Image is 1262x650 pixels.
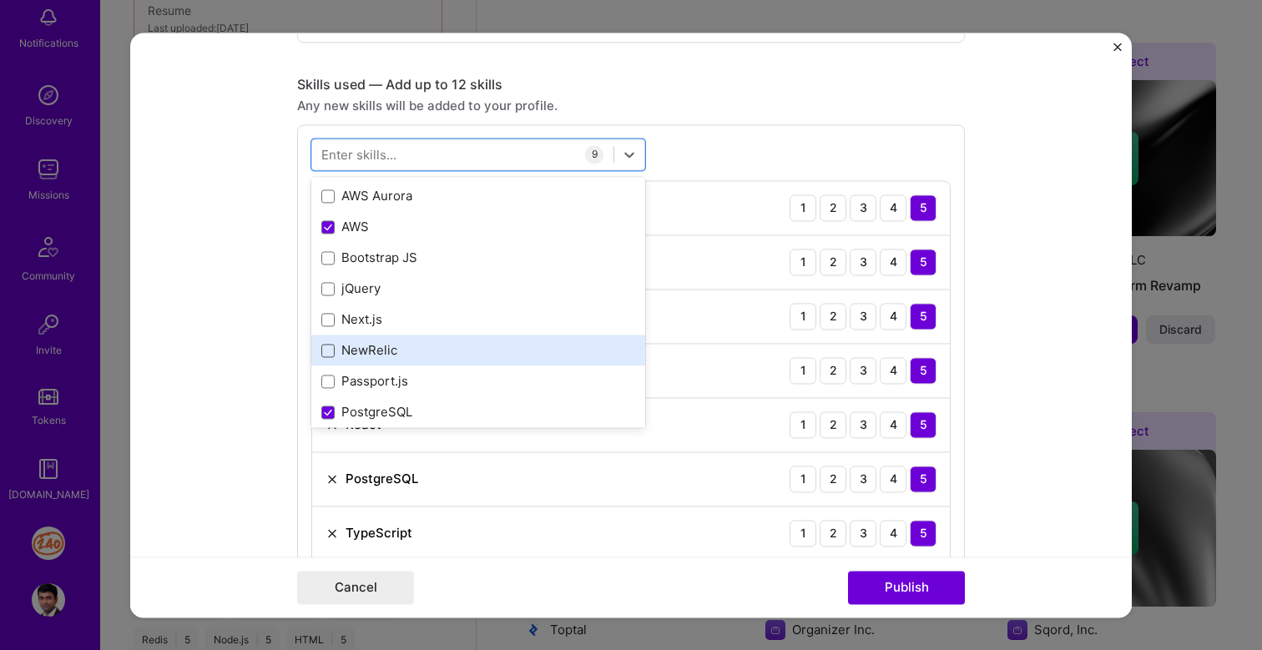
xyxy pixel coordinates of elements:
[820,520,846,547] div: 2
[880,249,906,275] div: 4
[346,524,412,542] div: TypeScript
[820,466,846,492] div: 2
[850,303,876,330] div: 3
[790,194,816,221] div: 1
[790,303,816,330] div: 1
[820,411,846,438] div: 2
[321,145,396,163] div: Enter skills...
[850,194,876,221] div: 3
[880,357,906,384] div: 4
[297,76,965,93] div: Skills used — Add up to 12 skills
[790,466,816,492] div: 1
[321,188,635,205] div: AWS Aurora
[880,466,906,492] div: 4
[790,357,816,384] div: 1
[910,249,936,275] div: 5
[848,571,965,604] button: Publish
[321,404,635,421] div: PostgreSQL
[346,470,418,487] div: PostgreSQL
[820,303,846,330] div: 2
[850,357,876,384] div: 3
[850,249,876,275] div: 3
[326,527,339,540] img: Remove
[820,357,846,384] div: 2
[321,311,635,329] div: Next.js
[910,411,936,438] div: 5
[1113,43,1122,60] button: Close
[790,411,816,438] div: 1
[321,342,635,360] div: NewRelic
[297,97,965,114] div: Any new skills will be added to your profile.
[326,472,339,486] img: Remove
[910,303,936,330] div: 5
[850,411,876,438] div: 3
[880,303,906,330] div: 4
[850,466,876,492] div: 3
[910,194,936,221] div: 5
[297,571,414,604] button: Cancel
[910,466,936,492] div: 5
[321,249,635,267] div: Bootstrap JS
[820,194,846,221] div: 2
[850,520,876,547] div: 3
[910,520,936,547] div: 5
[790,249,816,275] div: 1
[880,194,906,221] div: 4
[321,219,635,236] div: AWS
[910,357,936,384] div: 5
[321,373,635,391] div: Passport.js
[790,520,816,547] div: 1
[880,520,906,547] div: 4
[321,280,635,298] div: jQuery
[585,145,603,164] div: 9
[820,249,846,275] div: 2
[880,411,906,438] div: 4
